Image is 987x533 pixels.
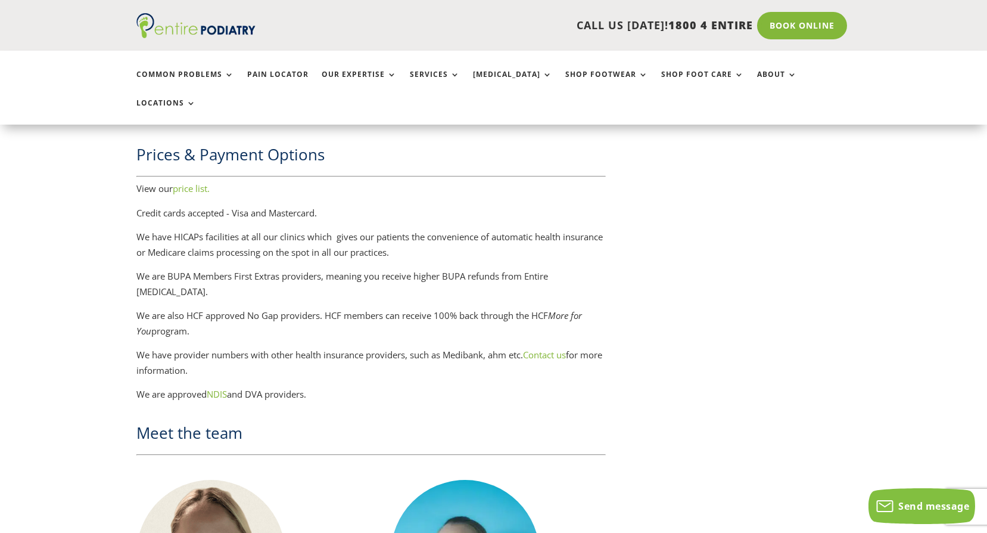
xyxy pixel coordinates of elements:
a: Contact us [523,349,566,361]
img: logo (1) [136,13,256,38]
a: Shop Foot Care [661,70,744,96]
a: price list. [173,182,210,194]
p: Credit cards accepted - Visa and Mastercard. [136,206,606,230]
a: Book Online [757,12,847,39]
button: Send message [868,488,975,524]
a: Shop Footwear [565,70,648,96]
h2: Prices & Payment Options [136,144,606,171]
p: We are also HCF approved No Gap providers. HCF members can receive 100% back through the HCF prog... [136,308,606,348]
p: View our [136,181,606,206]
h2: Meet the team [136,422,606,450]
a: Services [410,70,460,96]
a: Pain Locator [247,70,309,96]
p: We are BUPA Members First Extras providers, meaning you receive higher BUPA refunds from Entire [... [136,269,606,308]
p: We have HICAPs facilities at all our clinics which gives our patients the convenience of automati... [136,230,606,269]
a: Locations [136,99,196,125]
span: Send message [898,500,969,513]
span: 1800 4 ENTIRE [668,18,753,32]
i: More for You [136,309,582,337]
p: We have provider numbers with other health insurance providers, such as Medibank, ahm etc. for mo... [136,348,606,387]
p: We are approved and DVA providers. [136,387,606,402]
p: CALL US [DATE]! [301,18,753,33]
a: NDIS [207,388,227,400]
a: [MEDICAL_DATA] [473,70,552,96]
a: Entire Podiatry [136,29,256,41]
a: Our Expertise [322,70,397,96]
a: Common Problems [136,70,234,96]
a: About [757,70,797,96]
